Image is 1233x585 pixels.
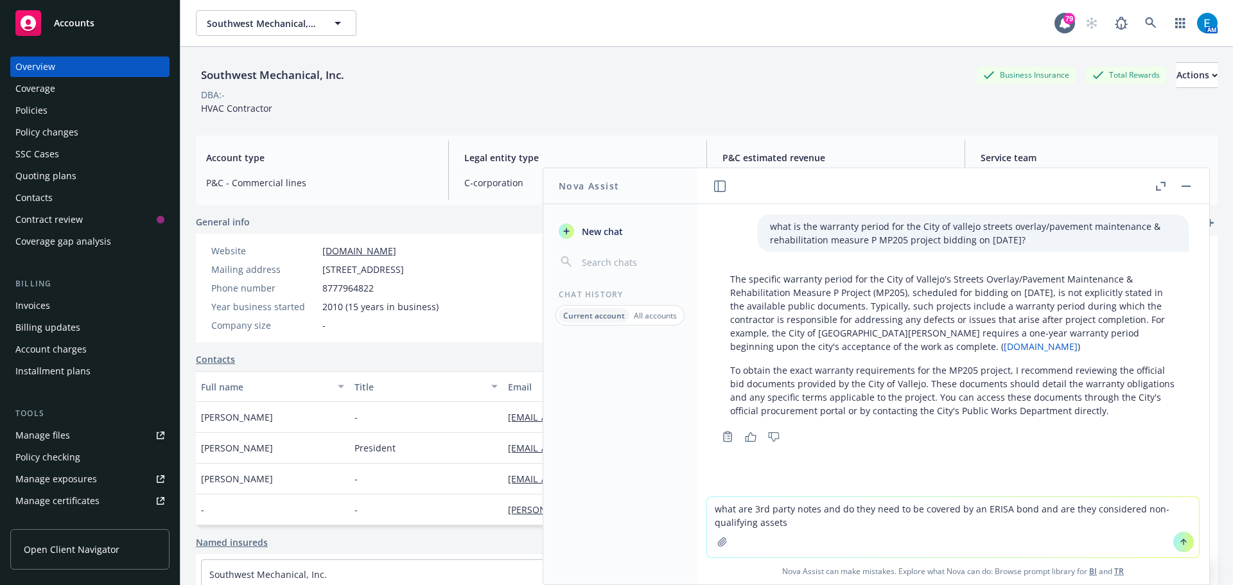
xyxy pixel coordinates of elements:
[10,317,170,338] a: Billing updates
[196,10,356,36] button: Southwest Mechanical, Inc.
[981,151,1207,164] span: Service team
[722,431,733,442] svg: Copy to clipboard
[15,361,91,381] div: Installment plans
[508,411,669,423] a: [EMAIL_ADDRESS][DOMAIN_NAME]
[10,469,170,489] span: Manage exposures
[10,188,170,208] a: Contacts
[10,512,170,533] a: Manage claims
[15,166,76,186] div: Quoting plans
[209,568,327,581] a: Southwest Mechanical, Inc.
[559,179,619,193] h1: Nova Assist
[464,176,691,189] span: C-corporation
[977,67,1076,83] div: Business Insurance
[201,380,330,394] div: Full name
[196,67,349,83] div: Southwest Mechanical, Inc.
[1138,10,1164,36] a: Search
[508,442,669,454] a: [EMAIL_ADDRESS][DOMAIN_NAME]
[322,281,374,295] span: 8777964822
[1004,340,1078,353] a: [DOMAIN_NAME]
[15,491,100,511] div: Manage certificates
[15,144,59,164] div: SSC Cases
[1086,67,1166,83] div: Total Rewards
[508,380,739,394] div: Email
[322,245,396,257] a: [DOMAIN_NAME]
[464,151,691,164] span: Legal entity type
[10,122,170,143] a: Policy changes
[15,317,80,338] div: Billing updates
[10,209,170,230] a: Contract review
[1167,10,1193,36] a: Switch app
[1197,13,1218,33] img: photo
[10,425,170,446] a: Manage files
[196,215,250,229] span: General info
[10,339,170,360] a: Account charges
[508,503,740,516] a: [PERSON_NAME][EMAIL_ADDRESS][DOMAIN_NAME]
[10,144,170,164] a: SSC Cases
[354,410,358,424] span: -
[702,558,1204,584] span: Nova Assist can make mistakes. Explore what Nova can do: Browse prompt library for and
[722,151,949,164] span: P&C estimated revenue
[206,176,433,189] span: P&C - Commercial lines
[15,295,50,316] div: Invoices
[1063,13,1075,24] div: 79
[10,5,170,41] a: Accounts
[707,497,1199,557] textarea: what are 3rd party notes and do they need to be covered by an ERISA bond and are they considered ...
[211,263,317,276] div: Mailing address
[1079,10,1105,36] a: Start snowing
[15,469,97,489] div: Manage exposures
[15,100,48,121] div: Policies
[15,122,78,143] div: Policy changes
[196,536,268,549] a: Named insureds
[207,17,318,30] span: Southwest Mechanical, Inc.
[322,263,404,276] span: [STREET_ADDRESS]
[1202,215,1218,231] a: add
[354,472,358,485] span: -
[554,220,686,243] button: New chat
[1108,10,1134,36] a: Report a Bug
[730,363,1176,417] p: To obtain the exact warranty requirements for the MP205 project, I recommend reviewing the offici...
[196,353,235,366] a: Contacts
[10,78,170,99] a: Coverage
[10,407,170,420] div: Tools
[15,425,70,446] div: Manage files
[15,447,80,467] div: Policy checking
[349,371,503,402] button: Title
[24,543,119,556] span: Open Client Navigator
[579,253,681,271] input: Search chats
[15,209,83,230] div: Contract review
[15,78,55,99] div: Coverage
[201,441,273,455] span: [PERSON_NAME]
[201,88,225,101] div: DBA: -
[15,512,80,533] div: Manage claims
[764,428,784,446] button: Thumbs down
[196,371,349,402] button: Full name
[770,220,1176,247] p: what is the warranty period for the City of vallejo streets overlay/pavement maintenance & rehabi...
[730,272,1176,353] p: The specific warranty period for the City of Vallejo's Streets Overlay/Pavement Maintenance & Reh...
[201,410,273,424] span: [PERSON_NAME]
[201,472,273,485] span: [PERSON_NAME]
[206,151,433,164] span: Account type
[10,100,170,121] a: Policies
[15,57,55,77] div: Overview
[10,277,170,290] div: Billing
[15,188,53,208] div: Contacts
[354,503,358,516] span: -
[1176,62,1218,88] button: Actions
[322,300,439,313] span: 2010 (15 years in business)
[322,319,326,332] span: -
[10,447,170,467] a: Policy checking
[10,491,170,511] a: Manage certificates
[211,281,317,295] div: Phone number
[201,503,204,516] span: -
[1114,566,1124,577] a: TR
[15,339,87,360] div: Account charges
[10,57,170,77] a: Overview
[354,380,484,394] div: Title
[10,166,170,186] a: Quoting plans
[1089,566,1097,577] a: BI
[10,231,170,252] a: Coverage gap analysis
[10,295,170,316] a: Invoices
[503,371,758,402] button: Email
[508,473,669,485] a: [EMAIL_ADDRESS][DOMAIN_NAME]
[1176,63,1218,87] div: Actions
